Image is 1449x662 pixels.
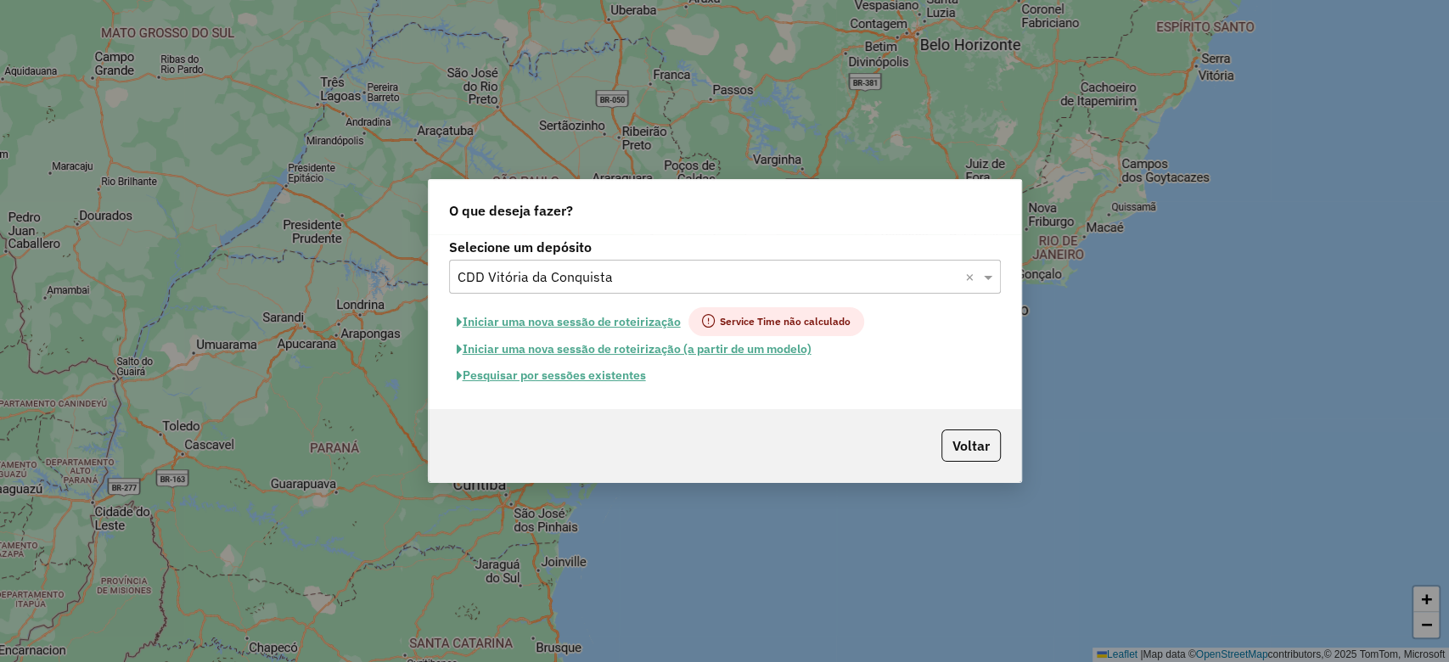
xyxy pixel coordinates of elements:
[688,307,864,336] span: Service Time não calculado
[449,237,1001,257] label: Selecione um depósito
[965,266,980,287] span: Clear all
[449,200,573,221] span: O que deseja fazer?
[941,429,1001,462] button: Voltar
[449,336,819,362] button: Iniciar uma nova sessão de roteirização (a partir de um modelo)
[449,362,654,389] button: Pesquisar por sessões existentes
[449,307,688,336] button: Iniciar uma nova sessão de roteirização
